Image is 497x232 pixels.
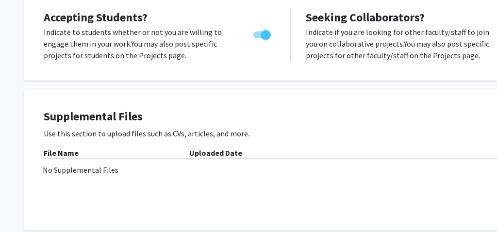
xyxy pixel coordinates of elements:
span: Seeking Collaborators? [306,10,425,25]
span: Accepting Students? [44,10,148,25]
b: Uploaded Date [189,148,242,158]
p: Indicate to students whether or not you are willing to engage them in your work. You may also pos... [44,26,235,61]
div: Toggle [249,26,276,41]
iframe: Chat [7,188,41,225]
b: File Name [44,148,79,158]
